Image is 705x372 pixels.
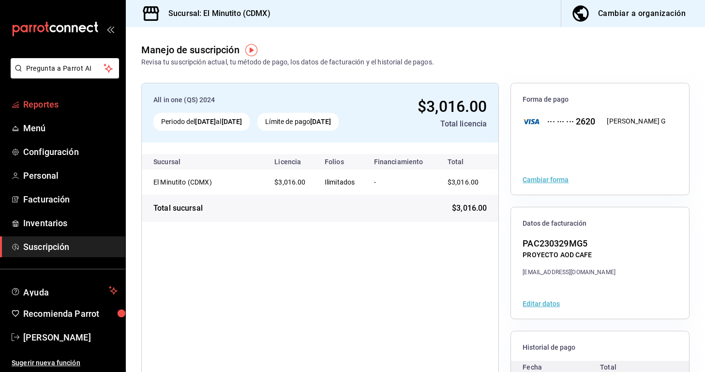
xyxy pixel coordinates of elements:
div: Manejo de suscripción [141,43,240,57]
span: $3,016.00 [274,178,305,186]
div: El Minutito (CDMX) [153,177,250,187]
span: Ayuda [23,285,105,296]
span: Configuración [23,145,118,158]
div: Total licencia [382,118,487,130]
button: Editar datos [523,300,560,307]
div: Periodo del al [153,113,250,131]
span: Suscripción [23,240,118,253]
span: $3,016.00 [448,178,479,186]
span: Reportes [23,98,118,111]
div: PAC230329MG5 [523,237,615,250]
th: Total [436,154,499,170]
th: Folios [317,154,366,170]
div: [EMAIL_ADDRESS][DOMAIN_NAME] [523,268,615,277]
div: All in one (QS) 2024 [153,95,375,105]
span: $3,016.00 [452,202,487,214]
h3: Sucursal: El Minutito (CDMX) [161,8,270,19]
strong: [DATE] [310,118,331,125]
span: Menú [23,122,118,135]
div: Revisa tu suscripción actual, tu método de pago, los datos de facturación y el historial de pagos. [141,57,434,67]
td: - [366,170,436,195]
div: Total sucursal [153,202,203,214]
span: $3,016.00 [418,97,487,116]
th: Licencia [267,154,317,170]
strong: [DATE] [222,118,242,125]
span: Pregunta a Parrot AI [26,63,104,74]
div: Límite de pago [257,113,339,131]
div: PROYECTO AOD CAFE [523,250,615,260]
img: Tooltip marker [245,44,257,56]
div: Sucursal [153,158,207,166]
div: ··· ··· ··· 2620 [540,115,595,128]
span: Facturación [23,193,118,206]
td: Ilimitados [317,170,366,195]
span: [PERSON_NAME] [23,331,118,344]
th: Financiamiento [366,154,436,170]
a: Pregunta a Parrot AI [7,70,119,80]
div: Cambiar a organización [598,7,686,20]
span: Inventarios [23,217,118,230]
span: Datos de facturación [523,219,677,228]
span: Historial de pago [523,343,677,352]
button: Cambiar forma [523,176,569,183]
strong: [DATE] [195,118,216,125]
span: Personal [23,169,118,182]
span: Forma de pago [523,95,677,104]
span: Recomienda Parrot [23,307,118,320]
button: Pregunta a Parrot AI [11,58,119,78]
span: Sugerir nueva función [12,358,118,368]
div: [PERSON_NAME] G [607,116,666,126]
button: open_drawer_menu [106,25,114,33]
